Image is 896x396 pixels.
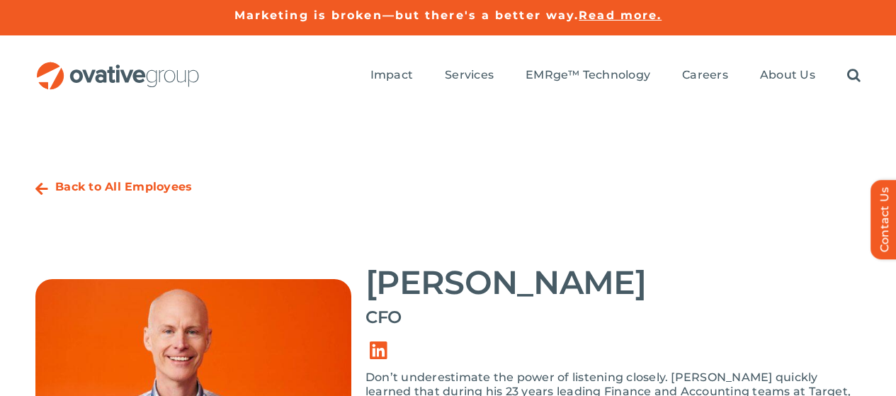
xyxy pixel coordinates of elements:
[847,68,861,84] a: Search
[760,68,815,84] a: About Us
[445,68,494,82] span: Services
[526,68,650,82] span: EMRge™ Technology
[35,182,48,196] a: Link to https://ovative.com/about-us/people/
[35,60,200,74] a: OG_Full_horizontal_RGB
[579,9,662,22] a: Read more.
[682,68,728,82] span: Careers
[370,68,413,84] a: Impact
[365,265,861,300] h2: [PERSON_NAME]
[526,68,650,84] a: EMRge™ Technology
[370,68,413,82] span: Impact
[365,307,861,327] h4: CFO
[234,9,579,22] a: Marketing is broken—but there's a better way.
[682,68,728,84] a: Careers
[370,53,861,98] nav: Menu
[760,68,815,82] span: About Us
[445,68,494,84] a: Services
[358,331,398,370] a: Link to https://www.linkedin.com/in/steve-benson-66a67961/
[55,180,192,193] a: Back to All Employees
